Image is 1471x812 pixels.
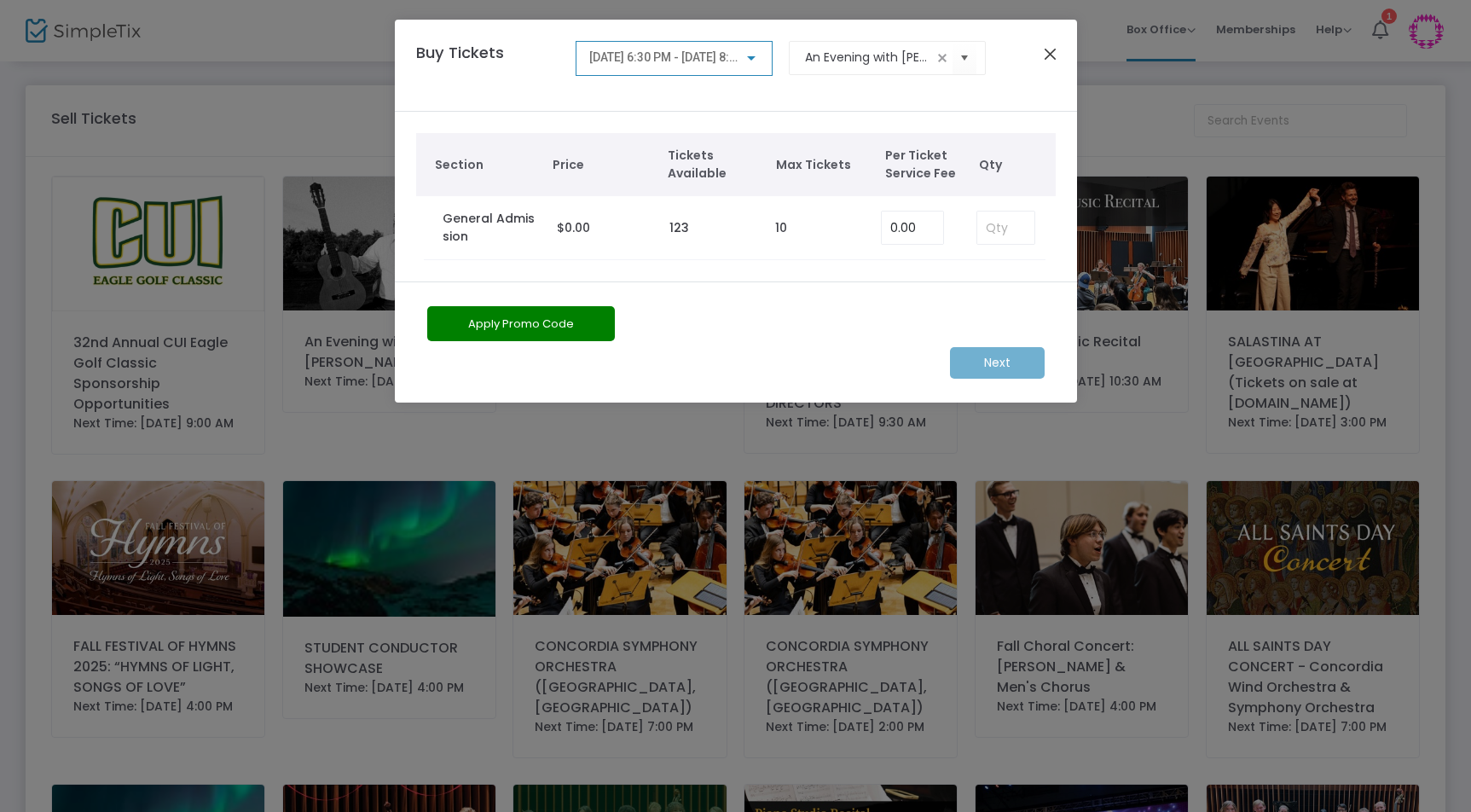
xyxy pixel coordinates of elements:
span: [DATE] 6:30 PM - [DATE] 8:00 PM [589,50,763,64]
label: General Admission [443,210,540,246]
label: 10 [775,219,787,237]
h4: Buy Tickets [408,41,568,90]
input: Select an event [805,49,932,67]
span: Qty [979,156,1047,174]
span: Section [435,156,536,174]
button: Select [953,40,976,75]
span: $0.00 [557,219,590,236]
span: Tickets Available [668,147,760,183]
span: Per Ticket Service Fee [885,147,970,183]
span: clear [932,48,953,68]
button: Apply Promo Code [427,306,615,341]
input: Enter Service Fee [882,212,943,244]
button: Close [1039,43,1061,65]
input: Qty [977,212,1034,244]
span: Price [553,156,651,174]
label: 123 [669,219,689,237]
span: Max Tickets [776,156,868,174]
